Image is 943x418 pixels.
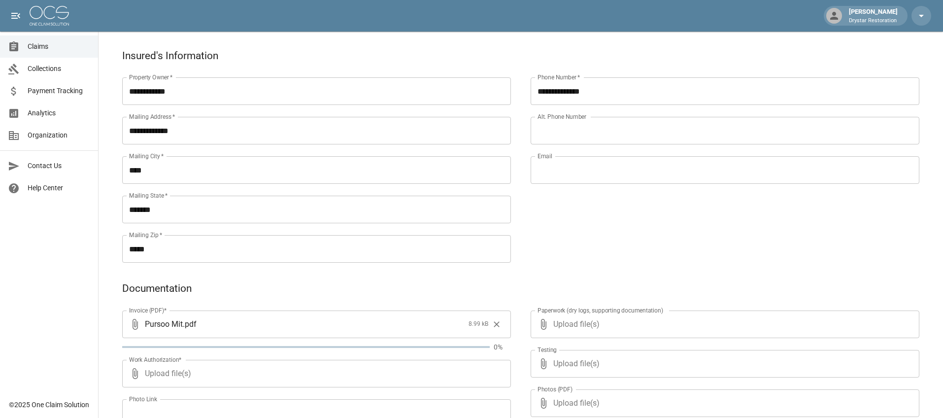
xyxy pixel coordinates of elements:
[489,317,504,332] button: Clear
[538,346,557,354] label: Testing
[28,41,90,52] span: Claims
[538,385,573,393] label: Photos (PDF)
[129,395,157,403] label: Photo Link
[9,400,89,410] div: © 2025 One Claim Solution
[30,6,69,26] img: ocs-logo-white-transparent.png
[538,112,586,121] label: Alt. Phone Number
[538,73,580,81] label: Phone Number
[28,86,90,96] span: Payment Tracking
[145,318,183,330] span: Pursoo Mit
[183,318,197,330] span: . pdf
[129,306,167,314] label: Invoice (PDF)*
[129,112,175,121] label: Mailing Address
[129,355,182,364] label: Work Authorization*
[129,73,173,81] label: Property Owner
[28,64,90,74] span: Collections
[28,130,90,140] span: Organization
[28,161,90,171] span: Contact Us
[129,152,164,160] label: Mailing City
[494,342,511,352] p: 0%
[6,6,26,26] button: open drawer
[849,17,898,25] p: Drystar Restoration
[469,319,488,329] span: 8.99 kB
[553,350,893,378] span: Upload file(s)
[538,306,663,314] label: Paperwork (dry logs, supporting documentation)
[553,389,893,417] span: Upload file(s)
[28,108,90,118] span: Analytics
[129,191,168,200] label: Mailing State
[845,7,902,25] div: [PERSON_NAME]
[28,183,90,193] span: Help Center
[538,152,552,160] label: Email
[145,360,484,387] span: Upload file(s)
[129,231,163,239] label: Mailing Zip
[553,311,893,338] span: Upload file(s)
